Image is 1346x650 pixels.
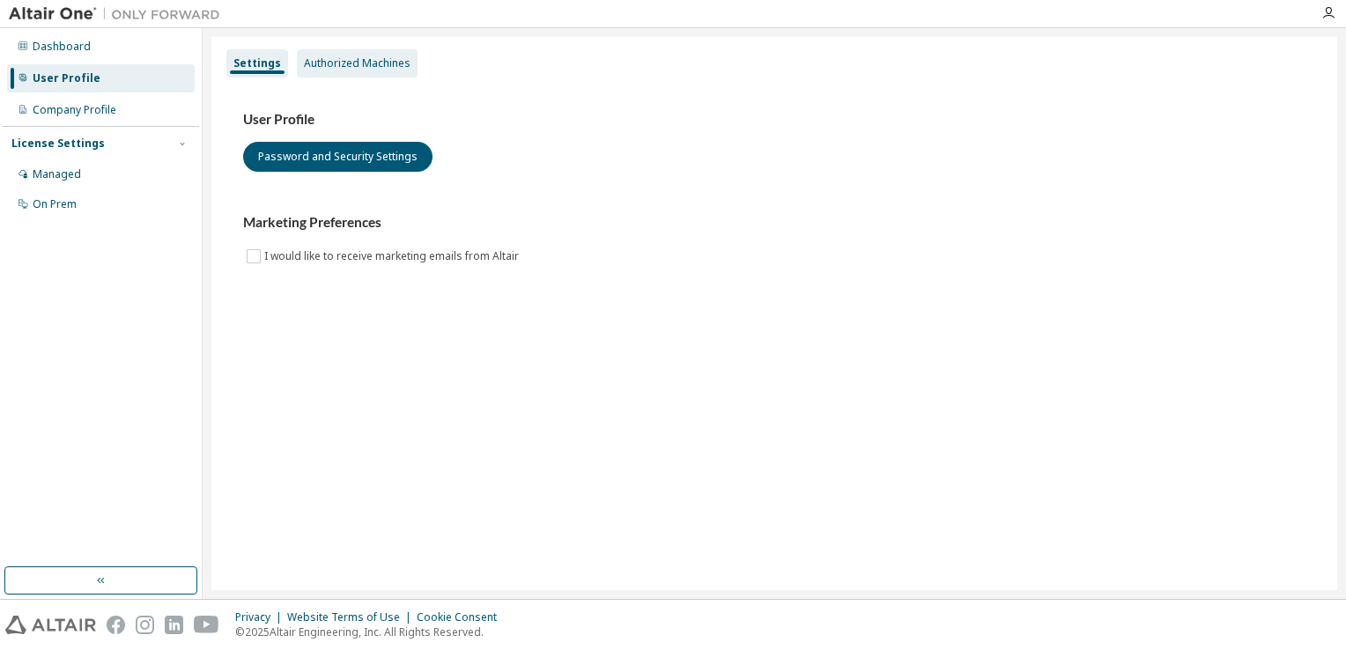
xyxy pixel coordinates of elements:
[33,103,116,117] div: Company Profile
[11,137,105,151] div: License Settings
[243,111,1305,129] h3: User Profile
[107,616,125,634] img: facebook.svg
[33,71,100,85] div: User Profile
[33,197,77,211] div: On Prem
[243,142,433,172] button: Password and Security Settings
[417,610,507,624] div: Cookie Consent
[165,616,183,634] img: linkedin.svg
[9,5,229,23] img: Altair One
[235,610,287,624] div: Privacy
[235,624,507,639] p: © 2025 Altair Engineering, Inc. All Rights Reserved.
[33,167,81,181] div: Managed
[33,40,91,54] div: Dashboard
[194,616,219,634] img: youtube.svg
[304,56,410,70] div: Authorized Machines
[264,246,522,267] label: I would like to receive marketing emails from Altair
[5,616,96,634] img: altair_logo.svg
[233,56,281,70] div: Settings
[287,610,417,624] div: Website Terms of Use
[136,616,154,634] img: instagram.svg
[243,214,1305,232] h3: Marketing Preferences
